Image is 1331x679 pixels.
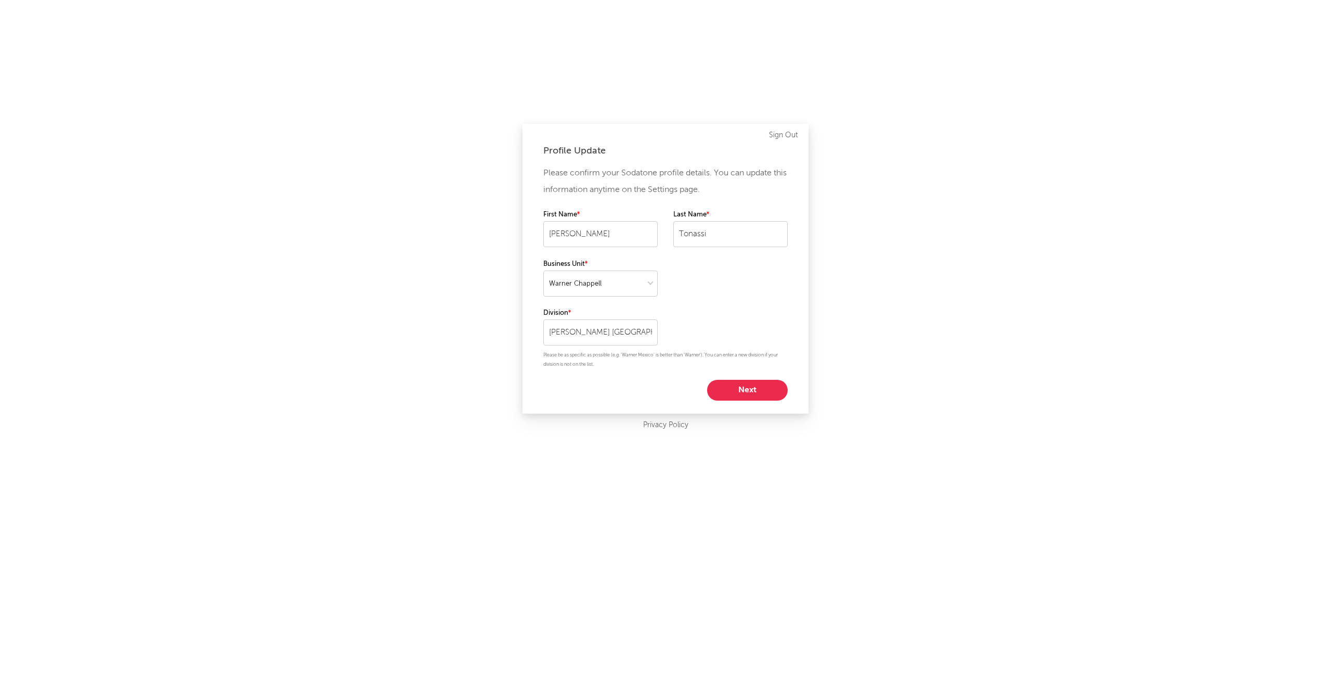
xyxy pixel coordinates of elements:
[543,307,658,319] label: Division
[673,221,788,247] input: Your last name
[643,419,688,432] a: Privacy Policy
[543,258,658,271] label: Business Unit
[543,165,788,198] p: Please confirm your Sodatone profile details. You can update this information anytime on the Sett...
[543,145,788,157] div: Profile Update
[543,351,788,369] p: Please be as specific as possible (e.g. 'Warner Mexico' is better than 'Warner'). You can enter a...
[543,319,658,345] input: Your division
[543,221,658,247] input: Your first name
[543,209,658,221] label: First Name
[707,380,788,401] button: Next
[769,129,798,142] a: Sign Out
[673,209,788,221] label: Last Name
